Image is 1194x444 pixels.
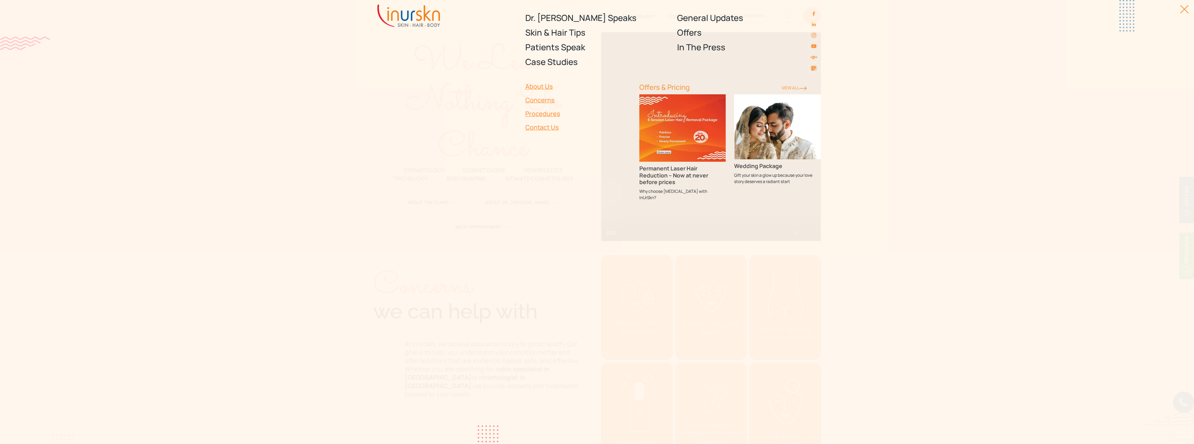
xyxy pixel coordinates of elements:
[525,93,631,107] a: Concerns
[734,94,821,159] img: Wedding Package
[677,40,821,54] a: In The Press
[639,94,726,162] img: Permanent Laser Hair Reduction – Now at never before prices
[811,22,817,27] img: linkedin
[525,10,669,25] a: Dr. [PERSON_NAME] Speaks
[677,10,821,25] a: General Updates
[525,54,669,69] a: Case Studies
[811,11,817,16] img: facebook
[525,80,631,93] a: About Us
[377,5,440,27] img: inurskn-logo
[811,32,817,38] img: instagram
[525,25,669,40] a: Skin & Hair Tips
[799,86,807,90] img: orange-rightarrow
[525,40,669,54] a: Patients Speak
[734,163,821,169] h3: Wedding Package
[811,43,817,49] img: youtube
[734,172,821,185] p: Gift your skin a glow up because your love story deserves a radiant start
[525,121,631,134] a: Contact Us
[677,25,821,40] a: Offers
[811,66,817,71] img: Skin-and-Hair-Clinic
[639,165,726,185] h3: Permanent Laser Hair Reduction – Now at never before prices
[782,85,807,91] a: View ALl
[810,54,817,60] img: sejal-saheta-dermatologist
[639,188,726,201] p: Why choose [MEDICAL_DATA] with InUrSkn?
[639,83,773,92] h6: Offers & Pricing
[525,107,631,121] a: Procedures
